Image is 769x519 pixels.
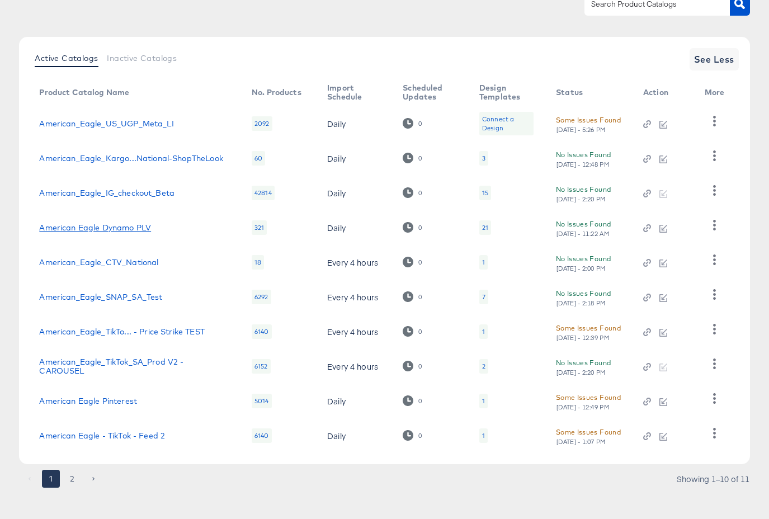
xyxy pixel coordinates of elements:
a: American Eagle Pinterest [39,397,137,405]
div: 6140 [252,324,272,339]
div: Import Schedule [327,83,380,101]
div: 60 [252,151,265,166]
div: 0 [403,187,422,198]
div: 18 [252,255,264,270]
a: American_Eagle_SNAP_SA_Test [39,292,162,301]
div: 0 [403,153,422,163]
button: page 1 [42,470,60,488]
div: 21 [479,220,491,235]
span: Inactive Catalogs [107,54,177,63]
div: Design Templates [479,83,534,101]
div: 321 [252,220,267,235]
div: 0 [418,432,422,440]
div: 0 [403,430,422,441]
th: Status [547,79,634,106]
div: 3 [479,151,488,166]
div: 3 [482,154,485,163]
td: Daily [318,210,394,245]
div: 1 [479,394,488,408]
div: 7 [482,292,485,301]
div: 2092 [252,116,272,131]
div: 0 [418,397,422,405]
div: 1 [482,397,485,405]
div: 0 [418,224,422,232]
div: 0 [403,361,422,371]
a: American_Eagle_TikTo... - Price Strike TEST [39,327,204,336]
div: 7 [479,290,488,304]
th: Action [634,79,696,106]
div: 0 [403,291,422,302]
div: 0 [403,222,422,233]
div: 1 [479,428,488,443]
div: Connect a Design [482,115,531,133]
div: No. Products [252,88,301,97]
span: See Less [694,51,734,67]
div: 6292 [252,290,271,304]
div: 15 [479,186,491,200]
div: 6152 [252,359,271,374]
td: Every 4 hours [318,349,394,384]
button: Some Issues Found[DATE] - 5:26 PM [556,114,621,134]
div: 1 [482,327,485,336]
nav: pagination navigation [19,470,104,488]
div: Some Issues Found [556,391,621,403]
div: 0 [418,362,422,370]
div: 0 [403,118,422,129]
div: Connect a Design [479,112,534,135]
td: Daily [318,418,394,453]
div: 1 [482,431,485,440]
div: 0 [418,258,422,266]
div: 1 [482,258,485,267]
td: Daily [318,176,394,210]
div: 42814 [252,186,275,200]
td: Daily [318,141,394,176]
span: Active Catalogs [35,54,98,63]
div: 21 [482,223,488,232]
div: 2 [482,362,485,371]
div: [DATE] - 12:49 PM [556,403,610,411]
div: 0 [418,189,422,197]
div: Some Issues Found [556,322,621,334]
a: American Eagle - TikTok - Feed 2 [39,431,165,440]
div: 0 [403,257,422,267]
div: 6140 [252,428,272,443]
td: Every 4 hours [318,280,394,314]
th: More [696,79,738,106]
div: 1 [479,255,488,270]
div: Scheduled Updates [403,83,457,101]
td: Daily [318,106,394,141]
div: 0 [418,293,422,301]
div: [DATE] - 1:07 PM [556,438,606,446]
div: Some Issues Found [556,426,621,438]
button: See Less [690,48,739,70]
a: American_Eagle_CTV_National [39,258,158,267]
div: 15 [482,188,488,197]
div: 0 [403,395,422,406]
button: Some Issues Found[DATE] - 12:39 PM [556,322,621,342]
a: American_Eagle_TikTok_SA_Prod V2 - CAROUSEL [39,357,229,375]
div: 5014 [252,394,272,408]
div: Product Catalog Name [39,88,129,97]
div: 0 [418,328,422,336]
a: American Eagle Dynamo PLV [39,223,151,232]
div: 1 [479,324,488,339]
div: [DATE] - 5:26 PM [556,126,606,134]
div: 0 [418,120,422,128]
div: 0 [403,326,422,337]
a: American_Eagle_Kargo...National-ShopTheLook [39,154,223,163]
td: Daily [318,384,394,418]
a: American_Eagle_US_UGP_Meta_LI [39,119,173,128]
div: 0 [418,154,422,162]
div: Showing 1–10 of 11 [676,475,750,483]
td: Every 4 hours [318,314,394,349]
button: Go to page 2 [63,470,81,488]
a: American_Eagle_IG_checkout_Beta [39,188,174,197]
td: Every 4 hours [318,245,394,280]
div: 2 [479,359,488,374]
button: Go to next page [84,470,102,488]
div: [DATE] - 12:39 PM [556,334,610,342]
button: Some Issues Found[DATE] - 12:49 PM [556,391,621,411]
div: Some Issues Found [556,114,621,126]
